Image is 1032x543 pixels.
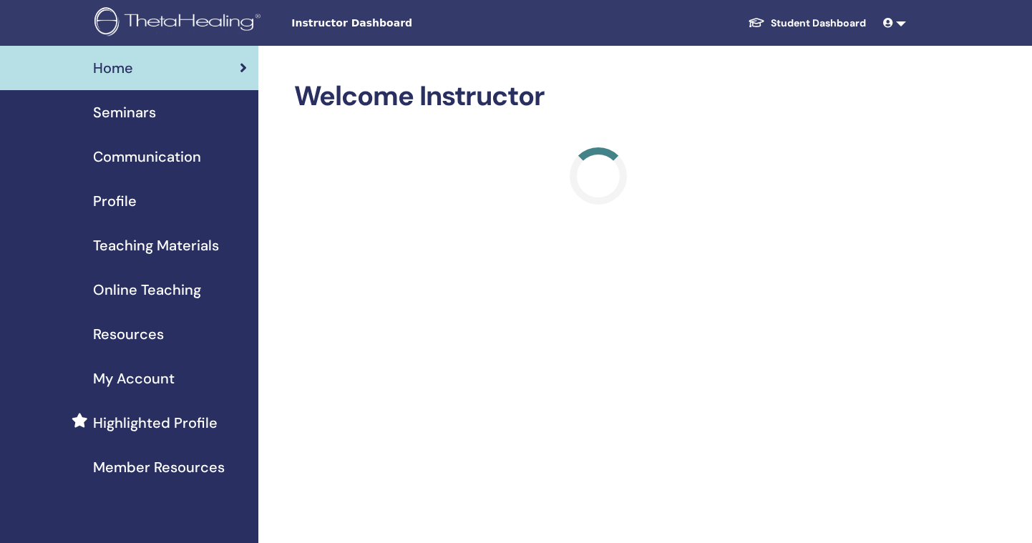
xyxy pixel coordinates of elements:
[93,190,137,212] span: Profile
[93,146,201,167] span: Communication
[93,412,218,434] span: Highlighted Profile
[93,102,156,123] span: Seminars
[93,235,219,256] span: Teaching Materials
[93,279,201,300] span: Online Teaching
[736,10,877,36] a: Student Dashboard
[93,323,164,345] span: Resources
[291,16,506,31] span: Instructor Dashboard
[294,80,904,113] h2: Welcome Instructor
[94,7,266,39] img: logo.png
[748,16,765,29] img: graduation-cap-white.svg
[93,368,175,389] span: My Account
[93,57,133,79] span: Home
[93,456,225,478] span: Member Resources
